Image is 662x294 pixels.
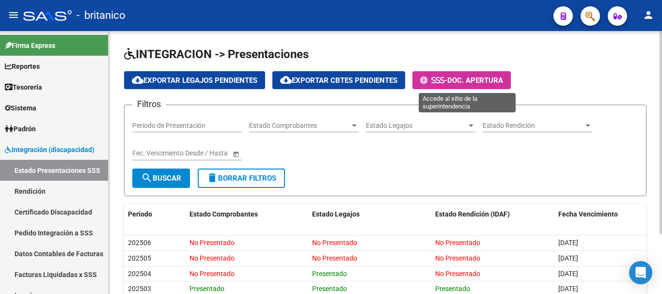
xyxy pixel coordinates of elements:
span: No Presentado [189,270,235,278]
mat-icon: person [643,9,654,21]
span: Exportar Legajos Pendientes [132,76,257,85]
span: No Presentado [189,239,235,247]
span: [DATE] [558,270,578,278]
span: 202503 [128,285,151,293]
h3: Filtros [132,97,166,111]
span: Firma Express [5,40,55,51]
span: Periodo [128,210,152,218]
button: -Doc. Apertura [412,71,511,89]
span: No Presentado [435,270,480,278]
span: Borrar Filtros [206,174,276,183]
span: No Presentado [312,254,357,262]
span: Estado Legajos [312,210,360,218]
datatable-header-cell: Estado Rendición (IDAF) [431,204,554,225]
span: Estado Rendición (IDAF) [435,210,510,218]
input: End date [171,149,218,157]
datatable-header-cell: Estado Legajos [308,204,431,225]
mat-icon: menu [8,9,19,21]
span: No Presentado [189,254,235,262]
span: No Presentado [435,254,480,262]
button: Exportar Legajos Pendientes [124,71,265,89]
span: [DATE] [558,239,578,247]
datatable-header-cell: Periodo [124,204,186,225]
datatable-header-cell: Fecha Vencimiento [554,204,646,225]
span: Padrón [5,124,36,134]
span: No Presentado [435,239,480,247]
span: [DATE] [558,254,578,262]
span: - [420,76,447,85]
span: Doc. Apertura [447,76,503,85]
span: Tesorería [5,82,42,93]
span: Buscar [141,174,181,183]
span: 202506 [128,239,151,247]
button: Buscar [132,169,190,188]
span: - britanico [77,5,126,26]
span: [DATE] [558,285,578,293]
span: Reportes [5,61,40,72]
mat-icon: cloud_download [280,74,292,86]
span: Presentado [435,285,470,293]
button: Borrar Filtros [198,169,285,188]
span: 202505 [128,254,151,262]
span: Estado Legajos [366,122,467,130]
div: Open Intercom Messenger [629,261,652,284]
span: INTEGRACION -> Presentaciones [124,47,309,61]
mat-icon: cloud_download [132,74,143,86]
input: Start date [132,149,162,157]
span: Exportar Cbtes Pendientes [280,76,397,85]
span: 202504 [128,270,151,278]
button: Open calendar [231,149,241,159]
span: Presentado [312,285,347,293]
span: Presentado [189,285,224,293]
span: Presentado [312,270,347,278]
span: Sistema [5,103,36,113]
span: Estado Comprobantes [249,122,350,130]
span: Estado Rendición [483,122,583,130]
span: Estado Comprobantes [189,210,258,218]
mat-icon: search [141,172,153,184]
span: Fecha Vencimiento [558,210,618,218]
datatable-header-cell: Estado Comprobantes [186,204,309,225]
span: No Presentado [312,239,357,247]
mat-icon: delete [206,172,218,184]
span: Integración (discapacidad) [5,144,95,155]
button: Exportar Cbtes Pendientes [272,71,405,89]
